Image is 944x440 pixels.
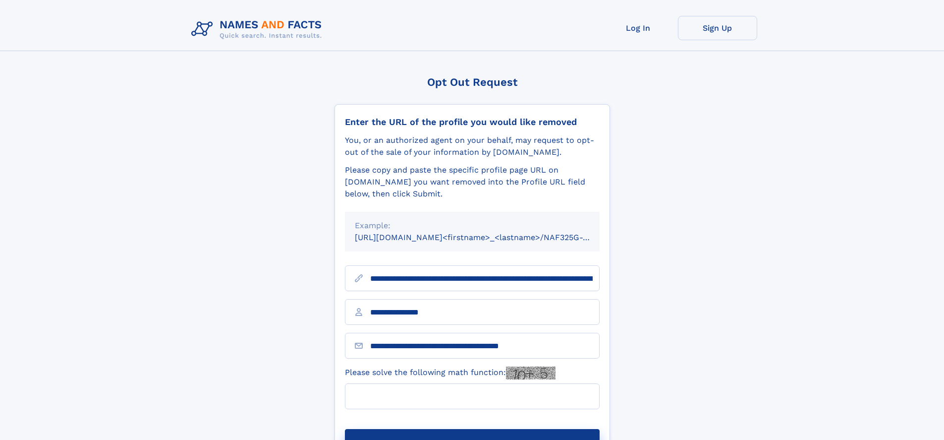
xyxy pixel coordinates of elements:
[345,134,600,158] div: You, or an authorized agent on your behalf, may request to opt-out of the sale of your informatio...
[355,233,618,242] small: [URL][DOMAIN_NAME]<firstname>_<lastname>/NAF325G-xxxxxxxx
[345,117,600,127] div: Enter the URL of the profile you would like removed
[345,367,555,379] label: Please solve the following math function:
[334,76,610,88] div: Opt Out Request
[345,164,600,200] div: Please copy and paste the specific profile page URL on [DOMAIN_NAME] you want removed into the Pr...
[187,16,330,43] img: Logo Names and Facts
[678,16,757,40] a: Sign Up
[599,16,678,40] a: Log In
[355,220,590,232] div: Example:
